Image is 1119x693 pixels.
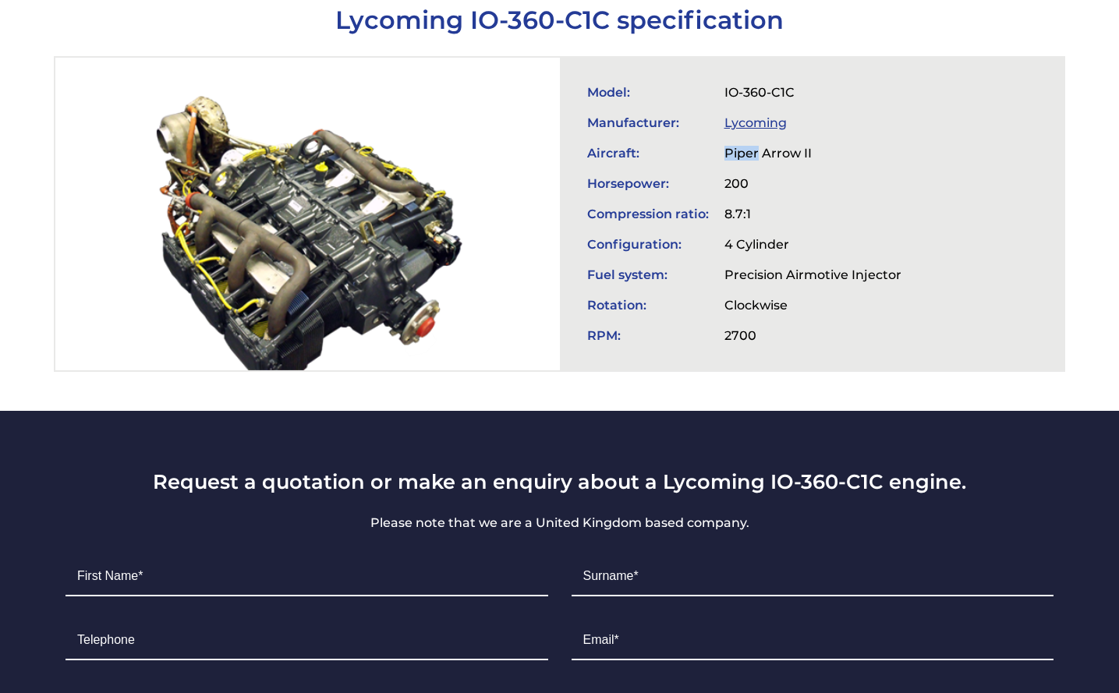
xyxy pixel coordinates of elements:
td: Fuel system: [579,260,717,290]
td: Configuration: [579,229,717,260]
td: 4 Cylinder [717,229,909,260]
h1: Lycoming IO-360-C1C specification [54,5,1065,35]
td: RPM: [579,320,717,351]
a: Lycoming [724,115,787,130]
h3: Request a quotation or make an enquiry about a Lycoming IO-360-C1C engine. [54,469,1065,493]
td: 2700 [717,320,909,351]
td: 8.7:1 [717,199,909,229]
input: Surname* [572,557,1053,596]
td: IO-360-C1C [717,77,909,108]
td: 200 [717,168,909,199]
input: Email* [572,621,1053,660]
td: Piper Arrow II [717,138,909,168]
td: Model: [579,77,717,108]
td: Rotation: [579,290,717,320]
input: Telephone [66,621,547,660]
td: Compression ratio: [579,199,717,229]
td: Clockwise [717,290,909,320]
p: Please note that we are a United Kingdom based company. [54,514,1065,532]
td: Precision Airmotive Injector [717,260,909,290]
td: Manufacturer: [579,108,717,138]
td: Aircraft: [579,138,717,168]
input: First Name* [66,557,547,596]
td: Horsepower: [579,168,717,199]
